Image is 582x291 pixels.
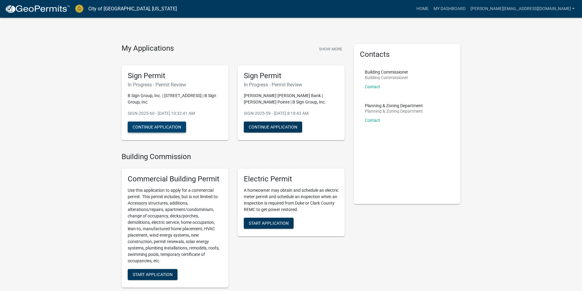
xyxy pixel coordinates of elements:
h5: Sign Permit [128,71,222,80]
span: Start Application [133,272,173,277]
h6: In Progress - Permit Review [244,82,339,88]
button: Continue Application [128,122,186,133]
h6: In Progress - Permit Review [128,82,222,88]
img: City of Jeffersonville, Indiana [75,5,83,13]
p: Use this application to apply for a commercial permit. This permit includes, but is not limited t... [128,187,222,264]
span: Start Application [249,221,289,226]
button: Start Application [244,218,294,229]
h5: Electric Permit [244,175,339,184]
p: A homeowner may obtain and schedule an electric meter permit and schedule an inspection when an i... [244,187,339,213]
a: City of [GEOGRAPHIC_DATA], [US_STATE] [88,4,177,14]
button: Show More [317,44,345,54]
p: Planning & Zoning Department [365,109,423,113]
a: My Dashboard [431,3,468,15]
h4: My Applications [122,44,174,53]
a: Contact [365,118,380,123]
p: Building Commissioner [365,75,408,80]
p: SIGN-2025-60 - [DATE] 10:32:41 AM [128,110,222,117]
p: SIGN-2025-59 - [DATE] 8:18:43 AM [244,110,339,117]
a: Contact [365,84,380,89]
h5: Commercial Building Permit [128,175,222,184]
button: Start Application [128,269,178,280]
p: [PERSON_NAME] [PERSON_NAME] Bank | [PERSON_NAME] Pointe | B Sign Group, Inc. [244,93,339,105]
h4: Building Commission [122,152,345,161]
p: B Sign Group, Inc. | [STREET_ADDRESS] | B Sign Group, Inc. [128,93,222,105]
p: Planning & Zoning Department [365,104,423,108]
button: Continue Application [244,122,302,133]
h5: Contacts [360,50,455,59]
a: [PERSON_NAME][EMAIL_ADDRESS][DOMAIN_NAME] [468,3,577,15]
h5: Sign Permit [244,71,339,80]
a: Home [414,3,431,15]
p: Building Commissioner [365,70,408,74]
